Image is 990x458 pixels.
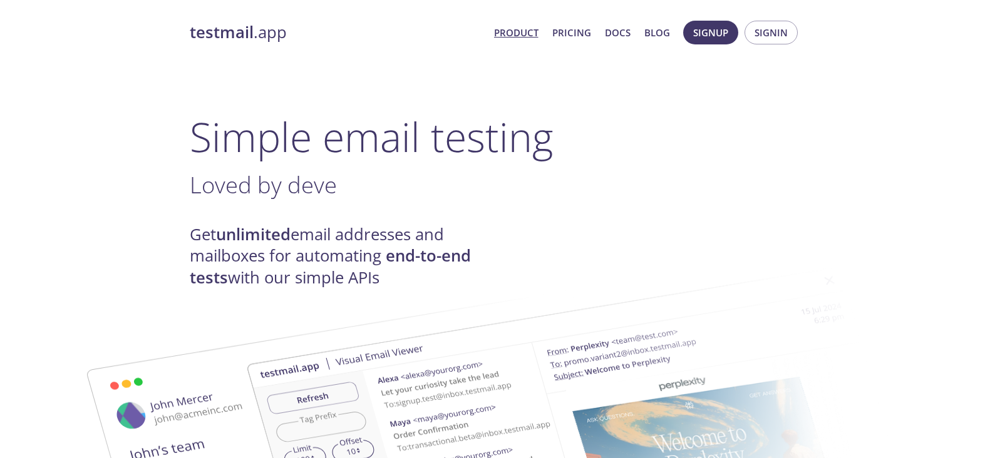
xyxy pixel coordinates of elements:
[190,224,495,288] h4: Get email addresses and mailboxes for automating with our simple APIs
[190,21,254,43] strong: testmail
[190,22,484,43] a: testmail.app
[190,113,801,161] h1: Simple email testing
[683,21,738,44] button: Signup
[494,24,539,41] a: Product
[190,245,471,288] strong: end-to-end tests
[755,24,788,41] span: Signin
[745,21,798,44] button: Signin
[552,24,591,41] a: Pricing
[216,223,291,245] strong: unlimited
[693,24,728,41] span: Signup
[605,24,631,41] a: Docs
[644,24,670,41] a: Blog
[190,169,337,200] span: Loved by deve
